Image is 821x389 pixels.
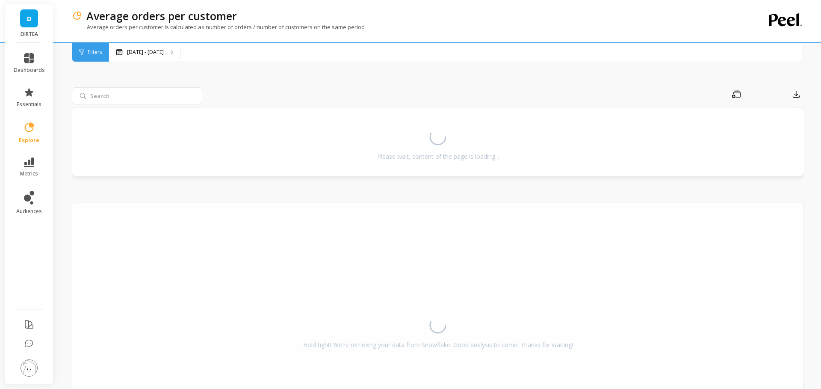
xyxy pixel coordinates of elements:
input: Search [72,87,202,104]
p: Average orders per customer [86,9,237,23]
span: audiences [16,208,42,215]
span: D [27,14,32,24]
p: [DATE] - [DATE] [127,49,164,56]
span: Filters [88,49,102,56]
img: profile picture [21,359,38,377]
span: dashboards [14,67,45,74]
p: Average orders per customer is calculated as number of orders / number of customers on the same p... [72,23,365,31]
p: DIRTEA [14,31,45,38]
div: Please wait, content of the page is loading... [377,152,499,161]
img: header icon [72,11,82,21]
span: essentials [17,101,41,108]
span: metrics [20,170,38,177]
span: explore [19,137,39,144]
div: Hold tight! We're retrieving your data from Snowflake. Good analysis to come. Thanks for waiting! [303,341,573,349]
